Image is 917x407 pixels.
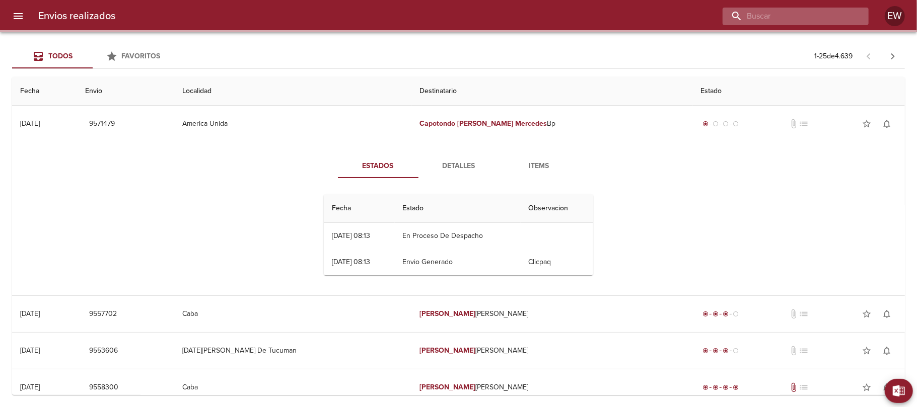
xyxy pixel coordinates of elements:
span: Items [505,160,574,173]
span: star_border [862,309,872,319]
span: No tiene pedido asociado [799,346,809,356]
span: radio_button_checked [733,384,739,390]
th: Fecha [324,194,395,223]
td: America Unida [174,106,411,142]
p: 1 - 25 de 4.639 [814,51,853,61]
span: star_border [862,119,872,129]
button: Agregar a favoritos [857,377,877,397]
span: radio_button_checked [723,348,729,354]
h6: Envios realizados [38,8,115,24]
button: menu [6,4,30,28]
span: Estados [344,160,412,173]
span: radio_button_unchecked [733,348,739,354]
span: Pagina siguiente [881,44,905,68]
em: [PERSON_NAME] [419,346,475,355]
span: Pagina anterior [857,51,881,61]
span: No tiene documentos adjuntos [789,346,799,356]
span: radio_button_checked [713,311,719,317]
span: radio_button_checked [723,311,729,317]
th: Observacion [521,194,594,223]
button: 9558300 [85,378,122,397]
th: Estado [692,77,905,106]
span: radio_button_checked [713,384,719,390]
div: EW [885,6,905,26]
span: Detalles [425,160,493,173]
button: 9553606 [85,342,122,360]
td: [PERSON_NAME] [411,369,692,405]
td: Clicpaq [521,249,594,275]
span: notifications_none [882,309,892,319]
div: [DATE] [20,309,40,318]
div: En viaje [700,309,741,319]
button: Activar notificaciones [877,304,897,324]
input: buscar [723,8,852,25]
em: [PERSON_NAME] [419,383,475,391]
th: Localidad [174,77,411,106]
span: Todos [48,52,73,60]
span: notifications_none [882,119,892,129]
button: 9571479 [85,115,119,133]
table: Tabla de seguimiento [324,194,593,275]
span: No tiene documentos adjuntos [789,119,799,129]
span: radio_button_checked [723,384,729,390]
div: [DATE] [20,346,40,355]
td: [PERSON_NAME] [411,333,692,369]
span: radio_button_unchecked [723,121,729,127]
div: Tabs detalle de guia [338,154,580,178]
span: 9571479 [89,118,115,130]
div: Generado [700,119,741,129]
th: Estado [395,194,521,223]
button: Exportar Excel [885,379,913,403]
span: 9558300 [89,381,118,394]
button: Activar notificaciones [877,377,897,397]
button: 9557702 [85,305,121,323]
td: [PERSON_NAME] [411,296,692,332]
em: Capotondo [419,119,455,128]
th: Fecha [12,77,77,106]
span: No tiene pedido asociado [799,382,809,392]
div: Tabs Envios [12,44,173,68]
span: notifications_none [882,346,892,356]
span: 9553606 [89,345,118,357]
th: Destinatario [411,77,692,106]
span: radio_button_checked [702,348,709,354]
span: No tiene pedido asociado [799,119,809,129]
em: Mercedes [515,119,547,128]
span: radio_button_unchecked [733,311,739,317]
td: Caba [174,296,411,332]
span: star_border [862,346,872,356]
div: [DATE] 08:13 [332,258,370,266]
div: En viaje [700,346,741,356]
td: Caba [174,369,411,405]
span: 9557702 [89,308,117,320]
span: radio_button_checked [702,121,709,127]
span: No tiene documentos adjuntos [789,309,799,319]
span: notifications_none [882,382,892,392]
div: Entregado [700,382,741,392]
span: Favoritos [122,52,161,60]
span: radio_button_unchecked [713,121,719,127]
td: Bp [411,106,692,142]
span: Tiene documentos adjuntos [789,382,799,392]
div: [DATE] [20,383,40,391]
button: Agregar a favoritos [857,341,877,361]
span: radio_button_unchecked [733,121,739,127]
td: En Proceso De Despacho [395,223,521,249]
span: radio_button_checked [702,311,709,317]
button: Agregar a favoritos [857,114,877,134]
span: star_border [862,382,872,392]
div: [DATE] [20,119,40,128]
span: No tiene pedido asociado [799,309,809,319]
em: [PERSON_NAME] [419,309,475,318]
em: [PERSON_NAME] [457,119,513,128]
div: [DATE] 08:13 [332,231,370,240]
button: Activar notificaciones [877,341,897,361]
button: Activar notificaciones [877,114,897,134]
span: radio_button_checked [713,348,719,354]
th: Envio [77,77,174,106]
td: Envio Generado [395,249,521,275]
td: [DATE][PERSON_NAME] De Tucuman [174,333,411,369]
div: Abrir información de usuario [885,6,905,26]
button: Agregar a favoritos [857,304,877,324]
span: radio_button_checked [702,384,709,390]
